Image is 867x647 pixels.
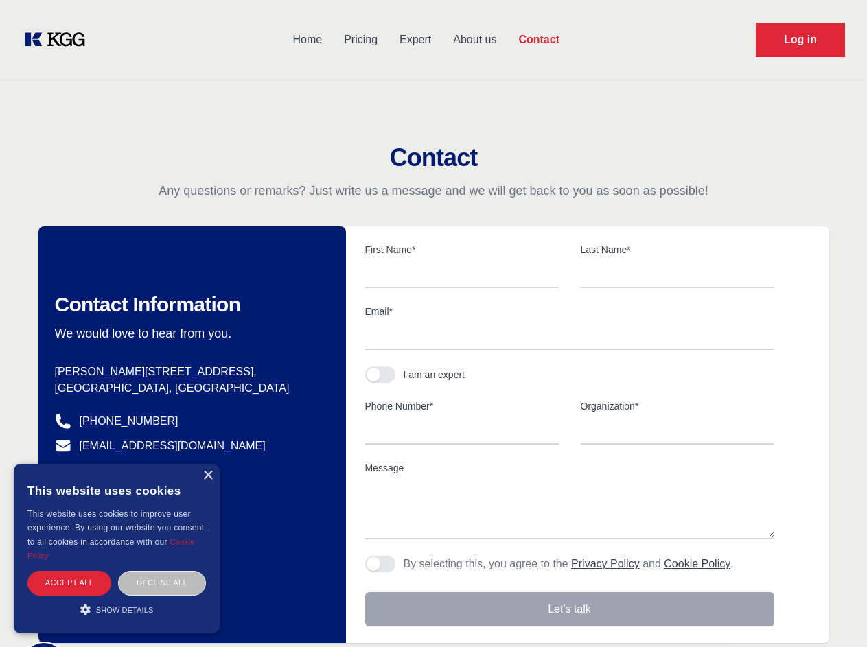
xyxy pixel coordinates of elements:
label: Organization* [581,399,774,413]
p: We would love to hear from you. [55,325,324,342]
div: Show details [27,602,206,616]
a: Home [281,22,333,58]
a: @knowledgegategroup [55,462,192,479]
a: Pricing [333,22,389,58]
label: Email* [365,305,774,318]
p: [GEOGRAPHIC_DATA], [GEOGRAPHIC_DATA] [55,380,324,397]
a: Contact [507,22,570,58]
div: Accept all [27,571,111,595]
p: [PERSON_NAME][STREET_ADDRESS], [55,364,324,380]
a: KOL Knowledge Platform: Talk to Key External Experts (KEE) [22,29,96,51]
h2: Contact Information [55,292,324,317]
label: First Name* [365,243,559,257]
div: I am an expert [404,368,465,381]
a: Request Demo [756,23,845,57]
a: Cookie Policy [27,538,195,560]
iframe: Chat Widget [798,581,867,647]
label: Message [365,461,774,475]
a: Privacy Policy [571,558,640,569]
span: Show details [96,606,154,614]
a: [EMAIL_ADDRESS][DOMAIN_NAME] [80,438,266,454]
p: Any questions or remarks? Just write us a message and we will get back to you as soon as possible! [16,183,851,199]
p: By selecting this, you agree to the and . [404,556,734,572]
a: [PHONE_NUMBER] [80,413,178,430]
a: About us [442,22,507,58]
div: Decline all [118,571,206,595]
a: Cookie Policy [664,558,730,569]
a: Expert [389,22,442,58]
span: This website uses cookies to improve user experience. By using our website you consent to all coo... [27,509,204,547]
h2: Contact [16,144,851,172]
label: Phone Number* [365,399,559,413]
div: Close [203,471,213,481]
label: Last Name* [581,243,774,257]
button: Let's talk [365,592,774,626]
div: This website uses cookies [27,474,206,507]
